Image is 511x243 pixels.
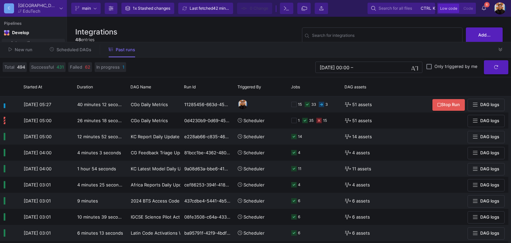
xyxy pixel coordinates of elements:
span: Add... [478,32,491,37]
button: main [71,3,101,14]
div: cef86253-394f-4183-94c1-6bc52ef14da9 [181,177,234,193]
span: Latin Code Activations Weekly Run [131,230,203,236]
button: DAG logs [468,99,505,111]
span: KC Report Daily Update [131,134,180,139]
span: Low code [440,6,457,11]
div: [GEOGRAPHIC_DATA] [18,3,57,8]
span: [DATE] 05:00 [24,134,52,139]
button: Stop Run [432,99,465,111]
span: KC Latest Model Daily Update [131,166,193,171]
span: CG Feedback Triage Update [131,150,189,155]
span: DAG assets [344,84,366,89]
button: Scheduled DAGs [42,45,100,55]
span: [DATE] 03:01 [24,182,51,187]
button: Last fetched42 minutes ago [178,3,233,14]
div: 35 [309,113,314,129]
span: [DATE] 03:01 [24,198,51,204]
div: 4 [298,177,300,193]
span: DAG Name [130,84,151,89]
span: main [82,3,91,13]
span: [DATE] 05:00 [24,118,52,123]
span: DAG logs [480,198,499,204]
button: Failed62 [68,62,92,72]
button: Total494 [3,62,27,72]
span: 40 minutes 12 seconds [77,102,126,107]
span: 6 assets [352,209,370,225]
div: e228ab66-c835-46dc-98a4-55a3b6d7cc8e [181,129,234,145]
span: New run [15,47,32,52]
span: Scheduler [243,214,265,220]
span: CGo Daily Metrics [131,118,168,123]
button: DAG logs [468,131,505,143]
span: DAG logs [480,150,499,155]
button: Add... [466,27,503,43]
button: DAG logs [468,179,505,191]
span: Total [4,64,14,70]
span: DAG logs [480,182,499,187]
span: Scheduler [243,118,265,123]
span: [DATE] 05:27 [24,102,51,107]
span: 12 minutes 52 seconds [77,134,126,139]
button: 6 [478,3,490,14]
span: Africa Reports Daily Update [131,182,188,187]
button: In progress1 [95,62,126,72]
div: Integrations [11,40,63,46]
div: 11285456-663d-4550-a744-eb5f05ed16b5 [181,96,234,112]
button: 1x Stashed changes [121,3,174,14]
img: bg52tvgs8dxfpOhHYAd0g09LCcAxm85PnUXHwHyc.png [494,2,506,14]
span: Scheduler [243,198,265,204]
div: 33 [311,97,316,112]
span: 4 assets [352,177,370,193]
span: 10 minutes 39 seconds [77,214,126,220]
span: Scheduler [243,182,265,187]
span: Duration [77,84,93,89]
div: 6 [298,225,300,241]
span: Scheduler [243,150,265,155]
span: Jobs [291,84,300,89]
span: 48 [75,37,81,42]
span: Scheduler [243,166,265,171]
div: 15 [323,113,327,129]
div: 14 [298,129,302,145]
button: DAG logs [468,115,505,127]
div: 1 [298,113,300,129]
button: Search for all filesctrlk [368,3,435,14]
button: Low code [438,4,459,13]
span: DAG logs [480,215,499,220]
span: Run Id [184,84,196,89]
button: Successful431 [29,62,66,72]
span: Successful [31,64,54,70]
span: 431 [57,64,64,70]
img: bg52tvgs8dxfpOhHYAd0g09LCcAxm85PnUXHwHyc.png [238,99,248,109]
span: 1 hour 54 seconds [77,166,116,171]
span: Started At [23,84,42,89]
span: Scheduler [243,230,265,236]
button: ctrlk [419,4,431,12]
div: entries [75,36,117,43]
span: Only triggered by me [434,64,477,69]
input: Start datetime [320,65,349,70]
span: Failed [70,64,82,70]
span: [DATE] 03:01 [24,230,51,236]
span: Code [464,6,473,11]
button: DAG logs [468,195,505,208]
span: 26 minutes 18 seconds [77,118,126,123]
button: DAG logs [468,211,505,224]
span: Past runs [116,47,135,52]
span: Scheduler [243,134,265,139]
input: Search for name, tables, ... [312,34,459,39]
span: [DATE] 04:00 [24,150,52,155]
button: Past runs [101,45,143,55]
span: 6 assets [352,225,370,241]
button: New run [1,45,40,55]
div: 437cdbe4-5441-4b5c-b164-650976c1cd94 [181,193,234,209]
span: [DATE] 03:01 [24,214,51,220]
span: 42 minutes ago [213,6,242,11]
div: 9a08d63a-bbe6-41d0-817b-3765ba350db2 [181,161,234,177]
span: 4 minutes 25 seconds [77,182,124,187]
span: 4 assets [352,145,370,161]
span: 494 [17,64,25,70]
div: EduTech [23,9,40,13]
span: DAG logs [480,118,499,123]
div: C [4,3,14,13]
